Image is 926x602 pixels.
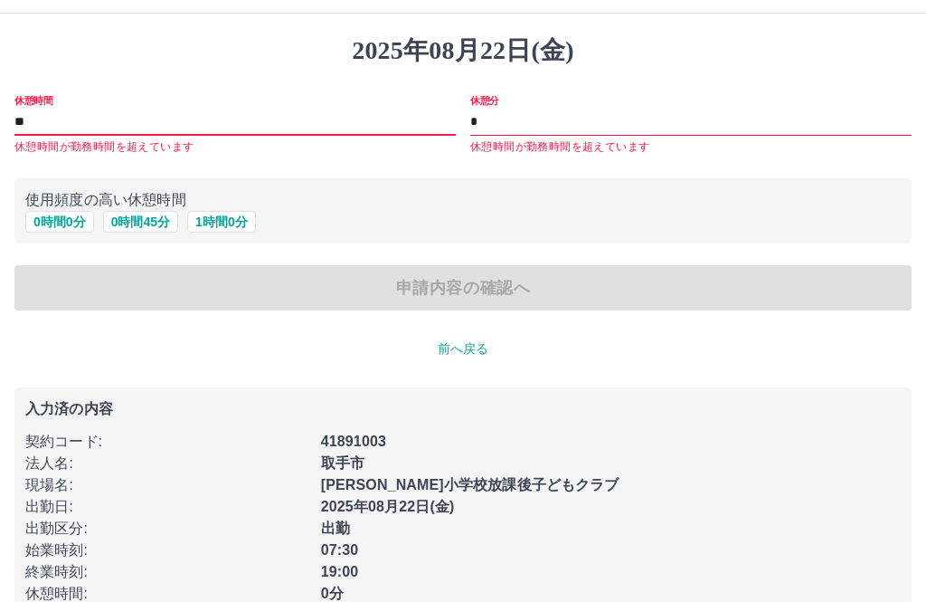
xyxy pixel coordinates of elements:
p: 終業時刻 : [25,561,310,583]
b: [PERSON_NAME]小学校放課後子どもクラブ [321,477,619,492]
b: 07:30 [321,542,359,558]
p: 出勤日 : [25,496,310,518]
button: 1時間0分 [187,211,256,233]
label: 休憩分 [470,93,499,107]
p: 休憩時間が勤務時間を超えています [14,139,456,157]
b: 0分 [321,586,344,601]
p: 入力済の内容 [25,402,901,416]
h1: 2025年08月22日(金) [14,35,912,66]
p: 契約コード : [25,431,310,453]
b: 41891003 [321,434,386,449]
button: 0時間45分 [103,211,178,233]
button: 0時間0分 [25,211,94,233]
b: 取手市 [321,455,364,471]
b: 19:00 [321,564,359,579]
label: 休憩時間 [14,93,52,107]
p: 使用頻度の高い休憩時間 [25,189,901,211]
b: 出勤 [321,521,350,536]
p: 休憩時間が勤務時間を超えています [470,139,912,157]
p: 出勤区分 : [25,518,310,540]
p: 前へ戻る [14,339,912,358]
p: 始業時刻 : [25,540,310,561]
p: 法人名 : [25,453,310,474]
p: 現場名 : [25,474,310,496]
b: 2025年08月22日(金) [321,499,455,514]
